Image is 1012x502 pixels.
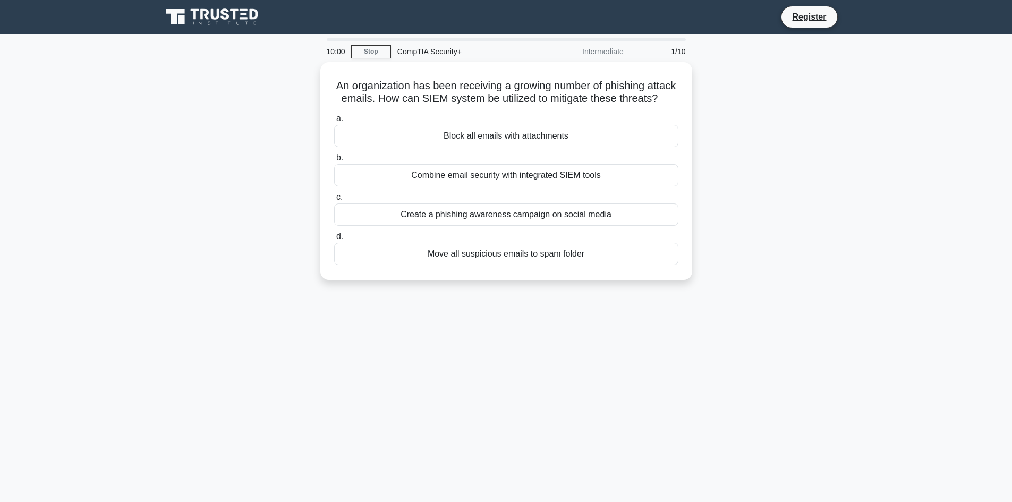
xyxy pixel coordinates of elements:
div: Block all emails with attachments [334,125,678,147]
span: a. [336,114,343,123]
a: Stop [351,45,391,58]
span: d. [336,232,343,241]
div: Create a phishing awareness campaign on social media [334,203,678,226]
span: c. [336,192,343,201]
div: Combine email security with integrated SIEM tools [334,164,678,186]
div: Move all suspicious emails to spam folder [334,243,678,265]
span: b. [336,153,343,162]
a: Register [786,10,832,23]
div: Intermediate [537,41,630,62]
div: CompTIA Security+ [391,41,537,62]
h5: An organization has been receiving a growing number of phishing attack emails. How can SIEM syste... [333,79,679,106]
div: 1/10 [630,41,692,62]
div: 10:00 [320,41,351,62]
